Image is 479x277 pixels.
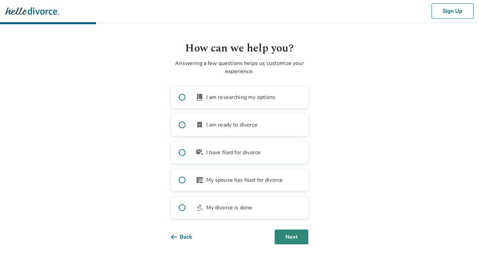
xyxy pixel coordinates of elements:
span: My divorce is done [206,204,252,212]
h1: How can we help you? [171,40,308,57]
span: I am ready to divorce [206,121,258,129]
button: Sign Up [432,3,474,19]
span: I have filed for divorce [206,148,261,157]
iframe: Chat Widget [445,245,479,277]
button: Next [275,230,308,244]
span: gavel [196,204,204,212]
span: I am researching my options [206,93,276,101]
span: outgoing_mail [196,148,204,157]
span: bookmark_check [196,121,204,129]
img: Hello Divorce Logo [5,4,59,18]
span: My spouse has filed for divorce [206,176,283,184]
span: book_2 [196,93,204,101]
button: Back [171,230,203,244]
span: article_person [196,176,204,184]
p: Answering a few questions helps us customize your experience. [171,59,308,75]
